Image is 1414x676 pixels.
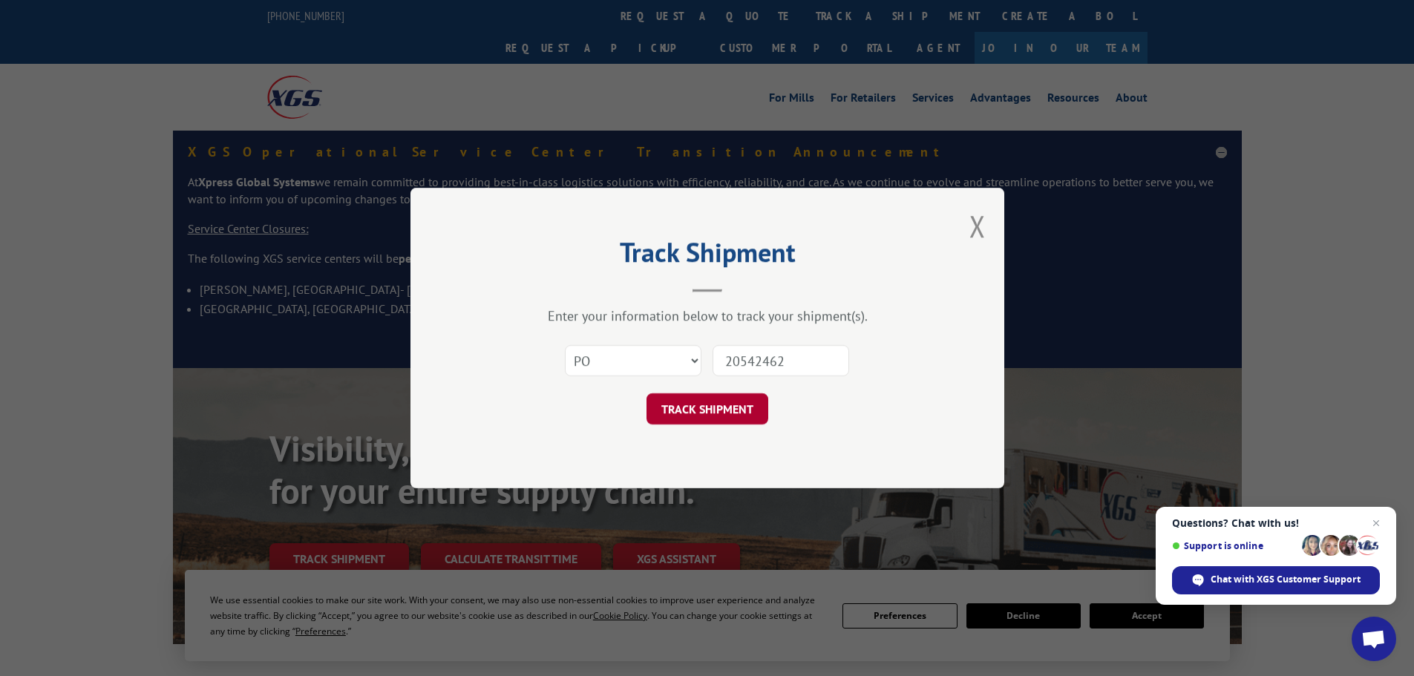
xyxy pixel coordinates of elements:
[969,206,986,246] button: Close modal
[713,345,849,376] input: Number(s)
[1172,517,1380,529] span: Questions? Chat with us!
[647,393,768,424] button: TRACK SHIPMENT
[485,307,930,324] div: Enter your information below to track your shipment(s).
[485,242,930,270] h2: Track Shipment
[1172,566,1380,594] span: Chat with XGS Customer Support
[1172,540,1297,551] span: Support is online
[1352,617,1396,661] a: Open chat
[1211,573,1361,586] span: Chat with XGS Customer Support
